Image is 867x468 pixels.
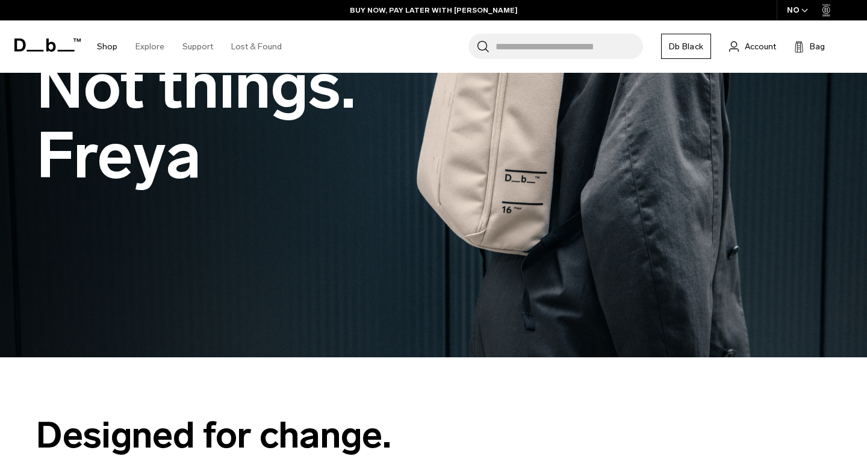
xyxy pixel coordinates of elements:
a: Support [182,25,213,68]
span: Account [745,40,776,53]
button: Bag [794,39,825,54]
div: Designed for change. [36,415,578,455]
a: Explore [135,25,164,68]
nav: Main Navigation [88,20,291,73]
a: Lost & Found [231,25,282,68]
a: Shop [97,25,117,68]
a: BUY NOW, PAY LATER WITH [PERSON_NAME] [350,5,518,16]
a: Db Black [661,34,711,59]
span: Bag [810,40,825,53]
a: Account [729,39,776,54]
